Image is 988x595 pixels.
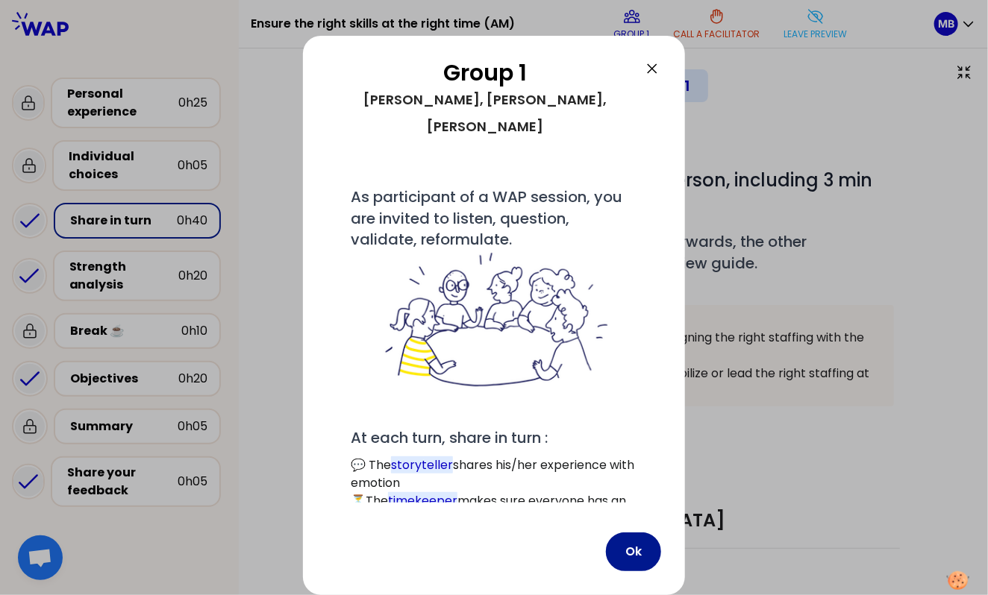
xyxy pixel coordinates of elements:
span: At each turn, share in turn : [351,427,548,448]
span: As participant of a WAP session, you are invited to listen, question, validate, reformulate. [351,186,637,391]
mark: storyteller [391,456,453,473]
div: [PERSON_NAME], [PERSON_NAME], [PERSON_NAME] [327,86,643,140]
h2: Group 1 [327,60,643,86]
p: ⏳The makes sure everyone has an equal time to share. [351,492,637,528]
img: filesOfInstructions%2Fbienvenue%20dans%20votre%20groupe%20-%20petit.png [377,250,611,391]
mark: timekeeper [388,492,457,509]
button: Ok [606,532,661,571]
p: 💬 The shares his/her experience with emotion [351,456,637,492]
